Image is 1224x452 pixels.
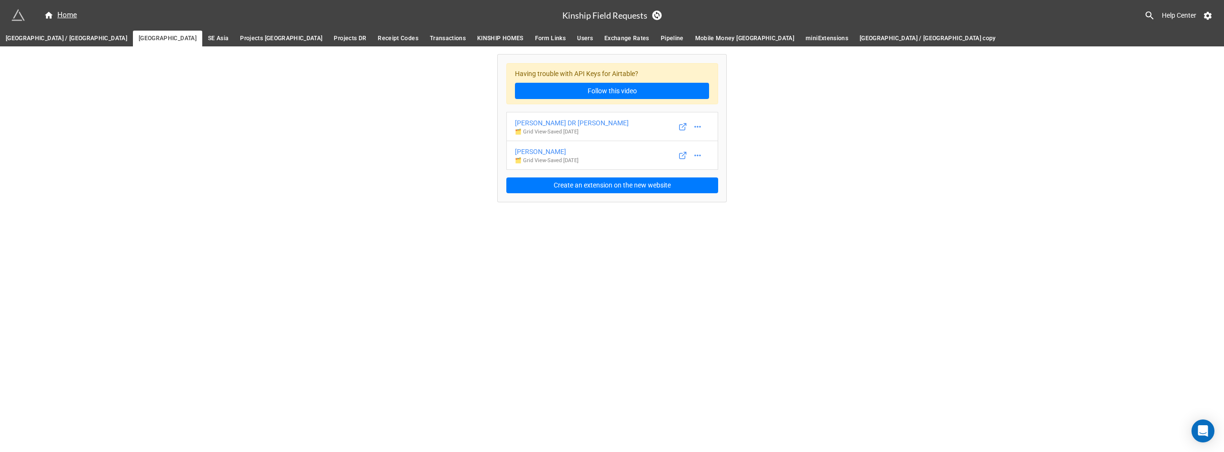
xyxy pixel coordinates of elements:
[44,10,77,21] div: Home
[6,33,127,44] span: [GEOGRAPHIC_DATA] / [GEOGRAPHIC_DATA]
[240,33,322,44] span: Projects [GEOGRAPHIC_DATA]
[506,112,718,141] a: [PERSON_NAME] DR [PERSON_NAME]🗂️ Grid View-Saved [DATE]
[695,33,795,44] span: Mobile Money [GEOGRAPHIC_DATA]
[562,11,647,20] h3: Kinship Field Requests
[38,10,83,21] a: Home
[506,177,718,194] button: Create an extension on the new website
[515,83,709,99] a: Follow this video
[515,118,629,128] div: [PERSON_NAME] DR [PERSON_NAME]
[577,33,593,44] span: Users
[515,146,579,157] div: [PERSON_NAME]
[430,33,466,44] span: Transactions
[139,33,197,44] span: [GEOGRAPHIC_DATA]
[506,63,718,105] div: Having trouble with API Keys for Airtable?
[208,33,229,44] span: SE Asia
[506,141,718,170] a: [PERSON_NAME]🗂️ Grid View-Saved [DATE]
[515,128,629,136] p: 🗂️ Grid View - Saved [DATE]
[334,33,366,44] span: Projects DR
[860,33,996,44] span: [GEOGRAPHIC_DATA] / [GEOGRAPHIC_DATA] copy
[1155,7,1203,24] a: Help Center
[652,11,662,20] a: Sync Base Structure
[604,33,649,44] span: Exchange Rates
[477,33,524,44] span: KINSHIP HOMES
[806,33,848,44] span: miniExtensions
[535,33,566,44] span: Form Links
[11,9,25,22] img: miniextensions-icon.73ae0678.png
[661,33,684,44] span: Pipeline
[1191,419,1214,442] div: Open Intercom Messenger
[515,157,579,165] p: 🗂️ Grid View - Saved [DATE]
[378,33,418,44] span: Receipt Codes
